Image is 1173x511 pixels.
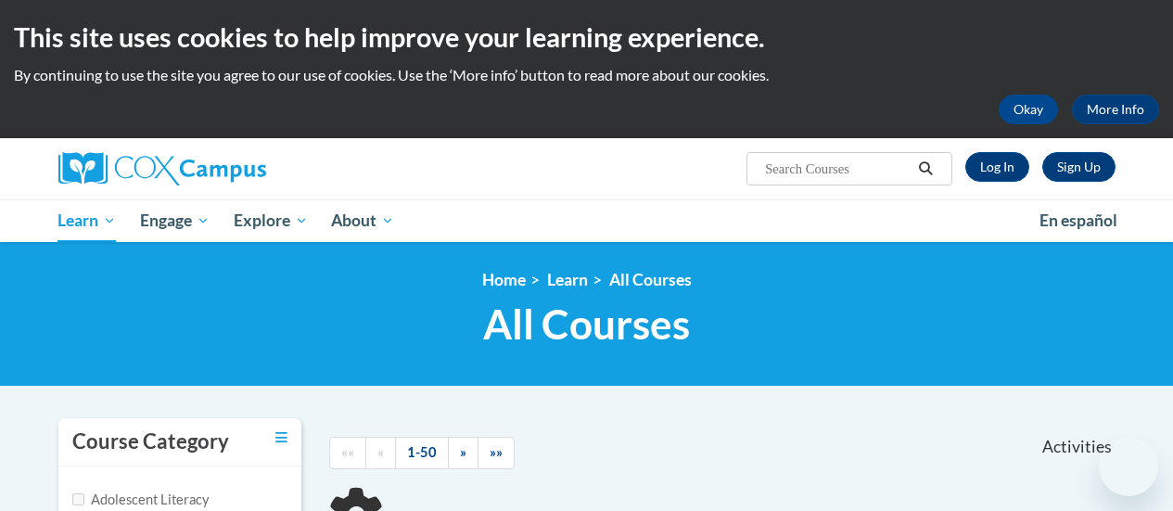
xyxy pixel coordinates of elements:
a: More Info [1072,95,1159,124]
span: Learn [57,210,116,232]
span: About [331,210,394,232]
label: Adolescent Literacy [72,490,210,510]
a: Learn [547,270,588,289]
button: Search [912,158,939,180]
a: 1-50 [395,437,449,469]
span: Engage [140,210,210,232]
div: Main menu [45,199,1129,242]
a: Next [448,437,478,469]
a: Begining [329,437,366,469]
input: Checkbox for Options [72,493,84,505]
a: End [478,437,515,469]
a: Previous [365,437,396,469]
a: Learn [46,199,129,242]
button: Okay [999,95,1058,124]
a: Toggle collapse [275,428,287,448]
a: All Courses [609,270,692,289]
p: By continuing to use the site you agree to our use of cookies. Use the ‘More info’ button to read... [14,65,1159,85]
iframe: Button to launch messaging window [1099,437,1158,496]
span: Explore [234,210,308,232]
span: » [460,444,466,460]
a: Cox Campus [58,152,392,185]
input: Search Courses [763,158,912,180]
a: Explore [222,199,320,242]
img: Cox Campus [58,152,266,185]
a: Register [1042,152,1116,182]
span: « [377,444,384,460]
i:  [917,162,934,176]
a: En español [1027,201,1129,240]
a: Home [482,270,526,289]
span: Activities [1042,437,1112,457]
span: »» [490,444,503,460]
span: «« [341,444,354,460]
h2: This site uses cookies to help improve your learning experience. [14,19,1159,56]
h3: Course Category [72,428,229,456]
a: About [319,199,406,242]
a: Engage [128,199,222,242]
span: En español [1039,211,1117,230]
span: All Courses [483,300,690,349]
a: Log In [965,152,1029,182]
